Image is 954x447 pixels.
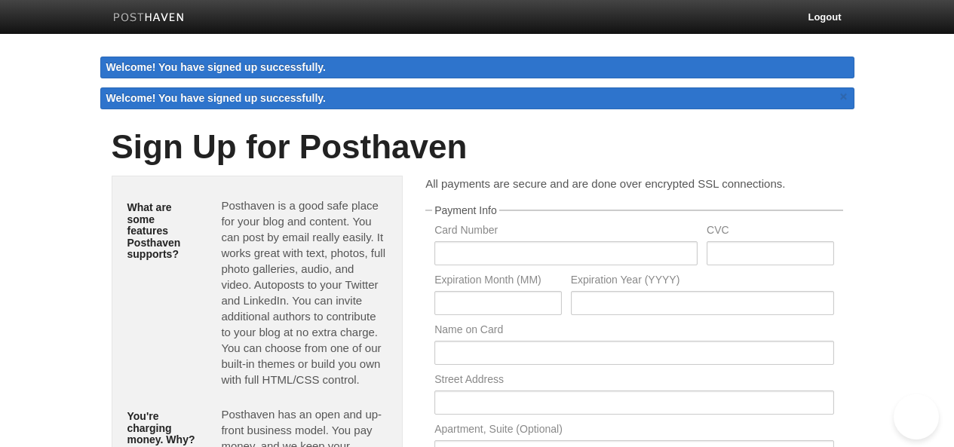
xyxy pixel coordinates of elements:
label: Name on Card [434,324,833,338]
label: CVC [707,225,833,239]
label: Expiration Month (MM) [434,274,561,289]
p: All payments are secure and are done over encrypted SSL connections. [425,176,842,191]
span: Welcome! You have signed up successfully. [106,92,327,104]
img: Posthaven-bar [113,13,185,24]
h5: You're charging money. Why? [127,411,199,445]
label: Card Number [434,225,698,239]
div: Welcome! You have signed up successfully. [100,57,854,78]
label: Apartment, Suite (Optional) [434,424,833,438]
legend: Payment Info [432,205,499,216]
a: × [837,87,851,106]
p: Posthaven is a good safe place for your blog and content. You can post by email really easily. It... [221,197,387,387]
h1: Sign Up for Posthaven [112,129,843,165]
h5: What are some features Posthaven supports? [127,202,199,260]
label: Expiration Year (YYYY) [571,274,834,289]
label: Street Address [434,374,833,388]
iframe: Help Scout Beacon - Open [894,394,939,439]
